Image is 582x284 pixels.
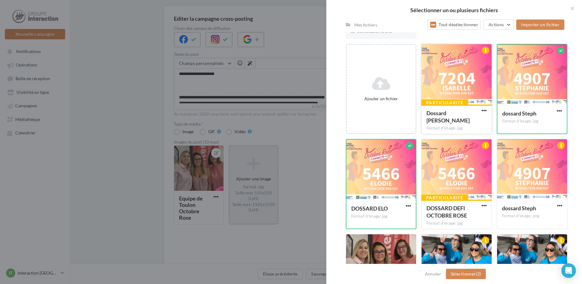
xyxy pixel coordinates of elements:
[516,20,564,30] button: Importer un fichier
[489,22,504,27] span: Actions
[357,28,392,34] span: Sollicitation d'avis
[426,110,470,124] span: Dossard Isabelle
[421,194,468,201] div: Particularité
[349,96,413,102] div: Ajouter un fichier
[476,271,481,276] span: (2)
[502,119,562,124] div: Format d'image: jpg
[483,20,514,30] button: Actions
[336,7,572,13] h2: Sélectionner un ou plusieurs fichiers
[421,99,468,106] div: Particularité
[354,22,377,28] div: Mes fichiers
[426,126,487,131] div: Format d'image: jpg
[427,20,481,30] button: Tout désélectionner
[502,213,562,219] div: Format d'image: png
[351,214,411,219] div: Format d'image: jpg
[422,270,444,278] button: Annuler
[446,269,486,279] button: Sélectionner(2)
[521,22,559,27] span: Importer un fichier
[426,205,467,219] span: DOSSARD DEFI OCTOBRE ROSE
[502,205,536,211] span: dossard Steph
[502,110,536,117] span: dossard Steph
[351,205,388,212] span: DOSSARD ELO
[426,221,487,226] div: Format d'image: jpg
[561,263,576,278] div: Open Intercom Messenger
